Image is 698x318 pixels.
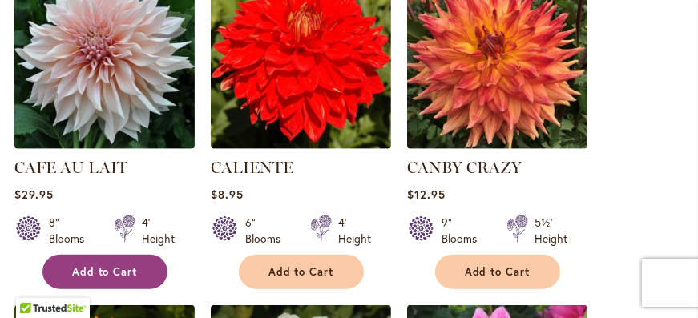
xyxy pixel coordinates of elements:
[435,255,560,289] button: Add to Cart
[407,187,446,202] span: $12.95
[407,158,522,177] a: CANBY CRAZY
[407,137,587,152] a: Canby Crazy
[12,261,57,306] iframe: Launch Accessibility Center
[465,265,531,279] span: Add to Cart
[338,215,371,247] div: 4' Height
[211,187,244,202] span: $8.95
[14,187,54,202] span: $29.95
[268,265,334,279] span: Add to Cart
[239,255,364,289] button: Add to Cart
[142,215,175,247] div: 4' Height
[442,215,487,247] div: 9" Blooms
[211,137,391,152] a: CALIENTE
[42,255,167,289] button: Add to Cart
[211,158,293,177] a: CALIENTE
[14,158,127,177] a: CAFE AU LAIT
[72,265,138,279] span: Add to Cart
[49,215,95,247] div: 8" Blooms
[14,137,195,152] a: Café Au Lait
[535,215,567,247] div: 5½' Height
[245,215,291,247] div: 6" Blooms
